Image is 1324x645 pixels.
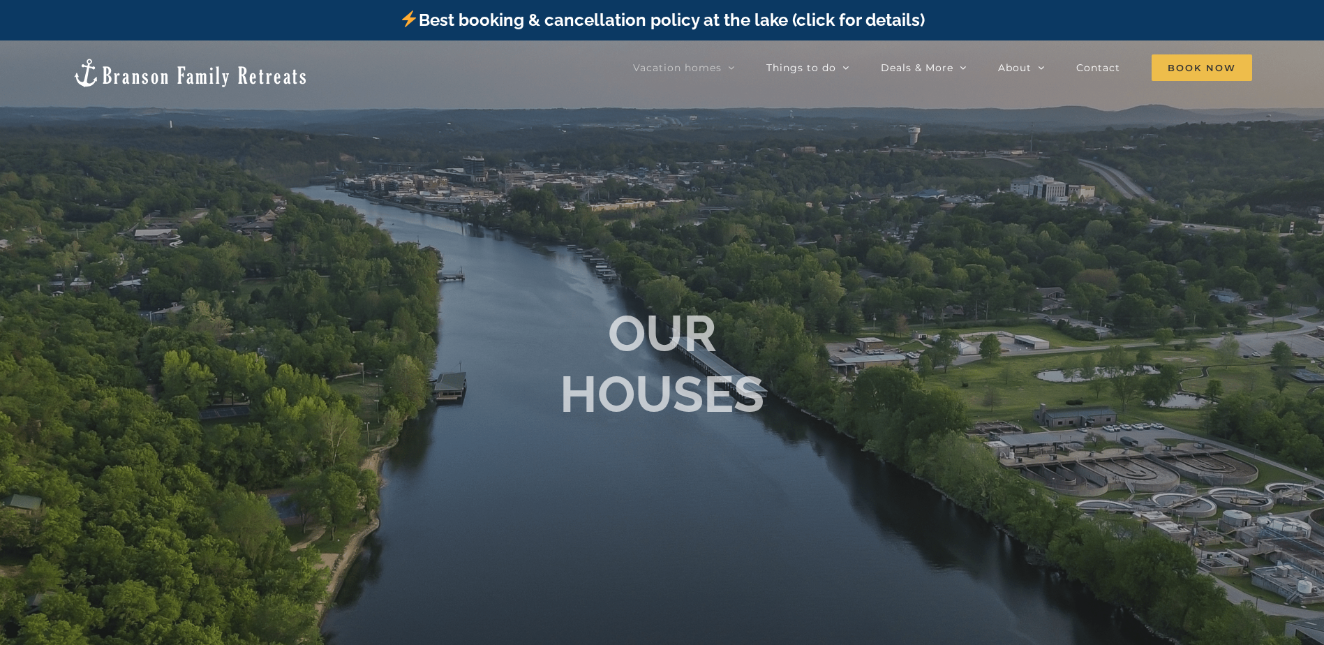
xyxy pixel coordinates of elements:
img: Branson Family Retreats Logo [72,57,308,89]
a: Best booking & cancellation policy at the lake (click for details) [399,10,924,30]
span: Contact [1076,63,1120,73]
a: Vacation homes [633,54,735,82]
img: ⚡️ [401,10,417,27]
a: Things to do [766,54,849,82]
span: About [998,63,1032,73]
span: Things to do [766,63,836,73]
a: Deals & More [881,54,967,82]
span: Deals & More [881,63,953,73]
a: Book Now [1152,54,1252,82]
a: Contact [1076,54,1120,82]
nav: Main Menu [633,54,1252,82]
a: About [998,54,1045,82]
span: Book Now [1152,54,1252,81]
span: Vacation homes [633,63,722,73]
b: OUR HOUSES [560,304,764,423]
